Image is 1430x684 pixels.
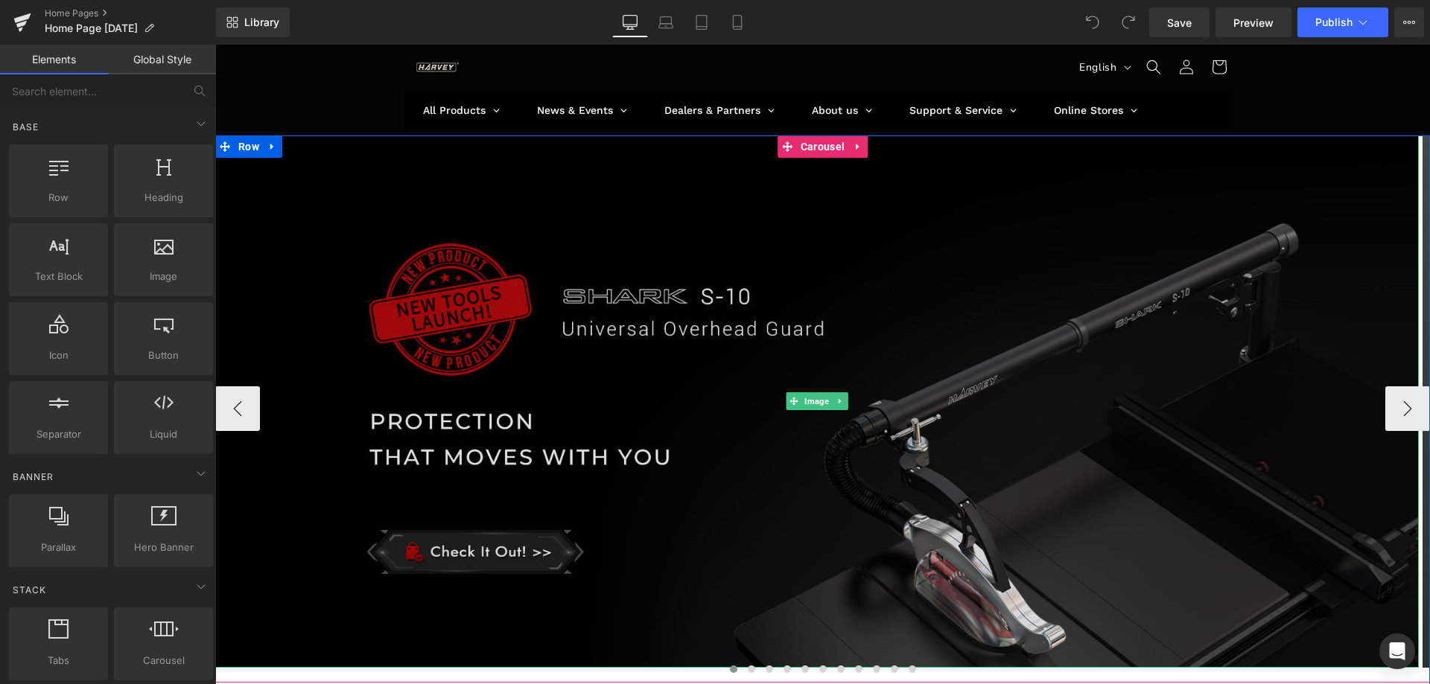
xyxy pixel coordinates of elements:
[839,58,908,73] span: Online Stores
[694,58,787,73] span: Support & Service
[13,540,104,555] span: Parallax
[617,348,633,365] a: Expand / Collapse
[1394,7,1424,37] button: More
[11,470,55,484] span: Banner
[11,120,40,134] span: Base
[118,348,209,363] span: Button
[192,10,255,36] a: Harvey Industries Co.,Ltd
[1167,15,1192,31] span: Save
[820,47,941,84] a: Online Stores
[449,58,545,73] span: Dealers & Partners
[1113,7,1143,37] button: Redo
[586,348,617,365] span: Image
[922,6,955,39] summary: Search
[208,58,270,73] span: All Products
[322,58,398,73] span: News & Events
[118,269,209,284] span: Image
[45,7,216,19] a: Home Pages
[13,653,104,668] span: Tabs
[19,91,48,113] span: Row
[1297,7,1388,37] button: Publish
[198,15,250,30] img: Harvey Industries Co.,Ltd
[855,8,921,36] button: English
[303,47,430,84] a: News & Events
[1078,7,1108,37] button: Undo
[13,190,104,205] span: Row
[578,47,676,84] a: About us
[48,91,67,113] a: Expand / Collapse
[582,91,633,113] span: Carousel
[1379,633,1415,669] div: Open Intercom Messenger
[45,22,138,34] span: Home Page [DATE]
[648,7,684,37] a: Laptop
[13,348,104,363] span: Icon
[244,16,279,29] span: Library
[108,45,216,74] a: Global Style
[11,583,48,597] span: Stack
[13,269,104,284] span: Text Block
[1233,15,1274,31] span: Preview
[633,91,652,113] a: Expand / Collapse
[118,540,209,555] span: Hero Banner
[118,190,209,205] span: Heading
[118,426,209,442] span: Liquid
[189,47,303,84] a: All Products
[216,7,290,37] a: New Library
[1315,16,1353,28] span: Publish
[597,58,643,73] span: About us
[719,7,755,37] a: Mobile
[684,7,719,37] a: Tablet
[1215,7,1291,37] a: Preview
[612,7,648,37] a: Desktop
[118,653,209,668] span: Carousel
[864,15,901,31] span: English
[676,47,820,84] a: Support & Service
[430,47,578,84] a: Dealers & Partners
[13,426,104,442] span: Separator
